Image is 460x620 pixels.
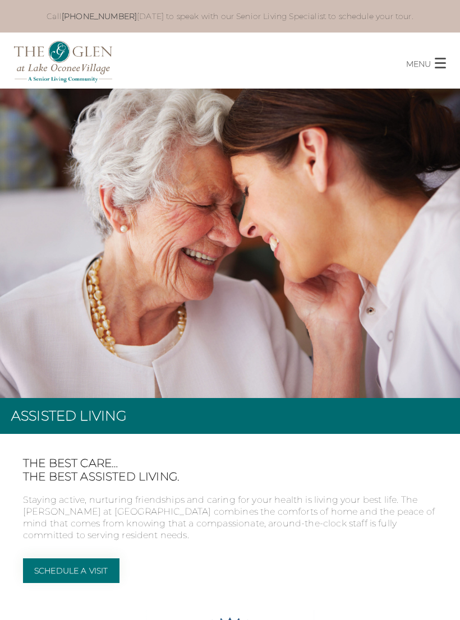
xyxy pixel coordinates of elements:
h1: Assisted Living [11,409,127,423]
a: Schedule a Visit [23,558,119,583]
p: Staying active, nurturing friendships and caring for your health is living your best life. The [P... [23,494,437,541]
button: MENU [406,49,460,70]
img: The Glen Lake Oconee Home [14,41,112,82]
span: The Best Assisted Living. [23,470,437,483]
p: MENU [406,57,431,70]
a: [PHONE_NUMBER] [62,11,137,21]
p: Call [DATE] to speak with our Senior Living Specialist to schedule your tour. [34,11,426,21]
span: The best care… [23,456,437,470]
